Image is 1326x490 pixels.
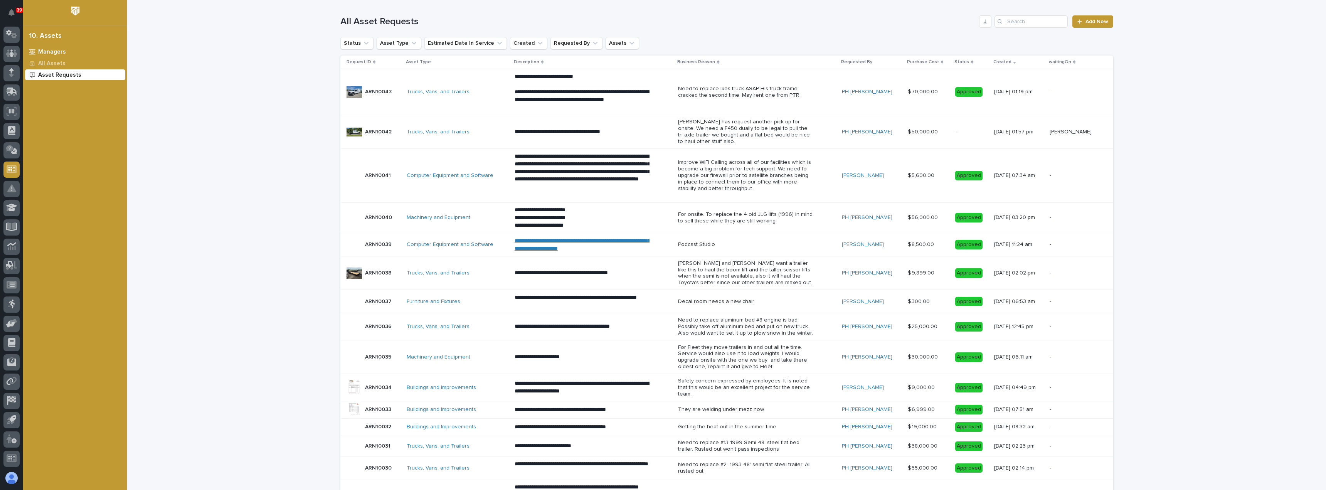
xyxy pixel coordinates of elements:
p: ARN10041 [365,171,392,179]
p: - [1050,441,1053,450]
div: Approved [955,240,983,249]
p: - [1050,322,1053,330]
p: - [1050,352,1053,360]
p: $ 55,000.00 [908,463,939,471]
p: ARN10042 [365,127,393,135]
a: PH [PERSON_NAME] [842,129,892,135]
p: [DATE] 02:02 pm [994,270,1043,276]
a: Machinery and Equipment [407,354,470,360]
a: Trucks, Vans, and Trailers [407,323,469,330]
p: $ 38,000.00 [908,441,939,450]
a: PH [PERSON_NAME] [842,323,892,330]
a: Add New [1072,15,1113,28]
p: - [1050,405,1053,413]
p: Status [954,58,969,66]
p: [DATE] 03:20 pm [994,214,1043,221]
p: [DATE] 02:14 pm [994,465,1043,471]
p: - [1050,87,1053,95]
p: - [1050,297,1053,305]
p: Need to replace aluminum bed #8 engine is bad. Possibly take off aluminum bed and put on new truc... [678,317,813,336]
a: PH [PERSON_NAME] [842,354,892,360]
p: - [1050,171,1053,179]
p: Podcast Studio [678,241,813,248]
button: Created [510,37,547,49]
a: PH [PERSON_NAME] [842,270,892,276]
a: Asset Requests [23,69,127,81]
p: Request ID [347,58,371,66]
p: Need to replace #13 1999 Semi 48' steel flat bed trailer. Rusted out won't pass inspections [678,439,813,453]
button: Notifications [3,5,20,21]
div: Approved [955,213,983,222]
p: $ 56,000.00 [908,213,939,221]
p: Business Reason [677,58,715,66]
div: Approved [955,441,983,451]
p: Created [993,58,1011,66]
p: ARN10038 [365,268,393,276]
p: $ 50,000.00 [908,127,939,135]
p: [PERSON_NAME] and [PERSON_NAME] want a trailer like this to haul the boom lift and the taller sci... [678,260,813,286]
p: Safety concern expressed by employees. It is noted that this would be an excellent project for th... [678,378,813,397]
p: $ 25,000.00 [908,322,939,330]
p: $ 9,899.00 [908,268,936,276]
p: Asset Type [406,58,431,66]
p: - [1050,383,1053,391]
p: [PERSON_NAME] has request another pick up for onsite. We need a F450 dually to be legal to pull t... [678,119,813,145]
h1: All Asset Requests [340,16,976,27]
div: Approved [955,383,983,392]
a: Managers [23,46,127,57]
p: - [1050,463,1053,471]
a: PH [PERSON_NAME] [842,89,892,95]
button: Requested By [550,37,602,49]
div: Approved [955,171,983,180]
p: They are welding under mezz now. [678,406,813,413]
p: - [1050,240,1053,248]
input: Search [994,15,1068,28]
p: For Fleet they move trailers in and out all the time. Service would also use it to load weights. ... [678,344,813,370]
a: Trucks, Vans, and Trailers [407,270,469,276]
p: - [1050,268,1053,276]
a: Trucks, Vans, and Trailers [407,465,469,471]
a: [PERSON_NAME] [842,241,884,248]
a: Computer Equipment and Software [407,241,493,248]
p: - [955,129,988,135]
div: Approved [955,268,983,278]
div: Approved [955,87,983,97]
div: Approved [955,422,983,432]
p: $ 70,000.00 [908,87,939,95]
p: $ 300.00 [908,297,931,305]
a: Trucks, Vans, and Trailers [407,443,469,450]
p: Asset Requests [38,72,81,79]
p: ARN10035 [365,352,393,360]
p: [DATE] 01:19 pm [994,89,1043,95]
p: waitingOn [1049,58,1071,66]
p: ARN10036 [365,322,393,330]
div: Approved [955,352,983,362]
p: [DATE] 07:51 am [994,406,1043,413]
a: All Assets [23,57,127,69]
a: Furniture and Fixtures [407,298,460,305]
a: PH [PERSON_NAME] [842,443,892,450]
p: ARN10031 [365,441,392,450]
p: [DATE] 02:23 pm [994,443,1043,450]
p: Need to replace #2 1993 48' semi flat steel trailer. All rusted out. [678,461,813,475]
div: 10. Assets [29,32,62,40]
div: Notifications39 [10,9,20,22]
a: Computer Equipment and Software [407,172,493,179]
p: [DATE] 12:45 pm [994,323,1043,330]
p: ARN10040 [365,213,394,221]
p: - [1050,213,1053,221]
a: Buildings and Improvements [407,406,476,413]
a: Machinery and Equipment [407,214,470,221]
p: 39 [17,7,22,13]
div: Approved [955,463,983,473]
p: ARN10037 [365,297,393,305]
tr: ARN10035ARN10035 Machinery and Equipment **** **** **** **** ***For Fleet they move trailers in a... [340,340,1113,374]
p: $ 9,000.00 [908,383,936,391]
p: Requested By [841,58,872,66]
p: Improve WIFI Calling across all of our facilities which is become a big problem for tech support.... [678,159,813,192]
p: $ 8,500.00 [908,240,936,248]
p: ARN10030 [365,463,393,471]
p: [DATE] 08:32 am [994,424,1043,430]
p: $ 6,999.00 [908,405,936,413]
